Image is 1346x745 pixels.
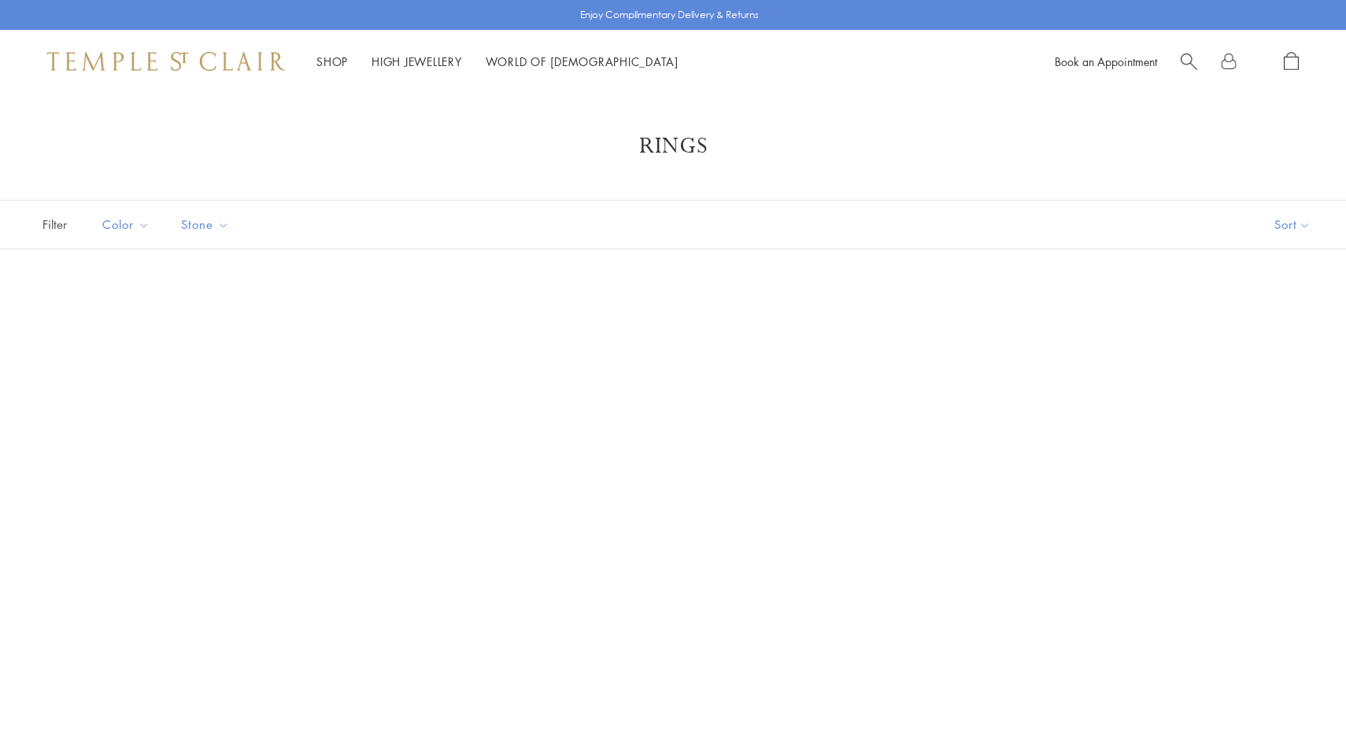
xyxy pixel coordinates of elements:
button: Color [91,207,161,242]
h1: Rings [63,132,1283,160]
img: Temple St. Clair [47,52,285,71]
span: Color [94,215,161,234]
span: Stone [173,215,241,234]
button: Show sort by [1239,201,1346,249]
a: Open Shopping Bag [1284,52,1299,72]
a: World of [DEMOGRAPHIC_DATA]World of [DEMOGRAPHIC_DATA] [486,53,679,69]
p: Enjoy Complimentary Delivery & Returns [580,7,759,23]
button: Stone [169,207,241,242]
a: High JewelleryHigh Jewellery [372,53,462,69]
a: Book an Appointment [1055,53,1157,69]
a: ShopShop [316,53,348,69]
nav: Main navigation [316,52,679,72]
a: Search [1181,52,1197,72]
